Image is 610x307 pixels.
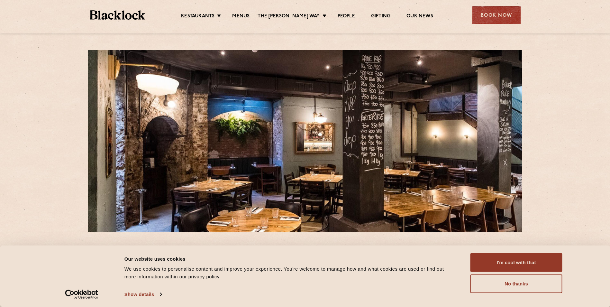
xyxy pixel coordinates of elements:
[470,253,562,272] button: I'm cool with that
[124,290,162,299] a: Show details
[124,265,456,281] div: We use cookies to personalise content and improve your experience. You're welcome to manage how a...
[472,6,521,24] div: Book Now
[470,274,562,293] button: No thanks
[90,10,145,20] img: BL_Textured_Logo-footer-cropped.svg
[371,13,390,20] a: Gifting
[406,13,433,20] a: Our News
[181,13,214,20] a: Restaurants
[232,13,250,20] a: Menus
[258,13,320,20] a: The [PERSON_NAME] Way
[53,290,110,299] a: Usercentrics Cookiebot - opens in a new window
[338,13,355,20] a: People
[124,255,456,263] div: Our website uses cookies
